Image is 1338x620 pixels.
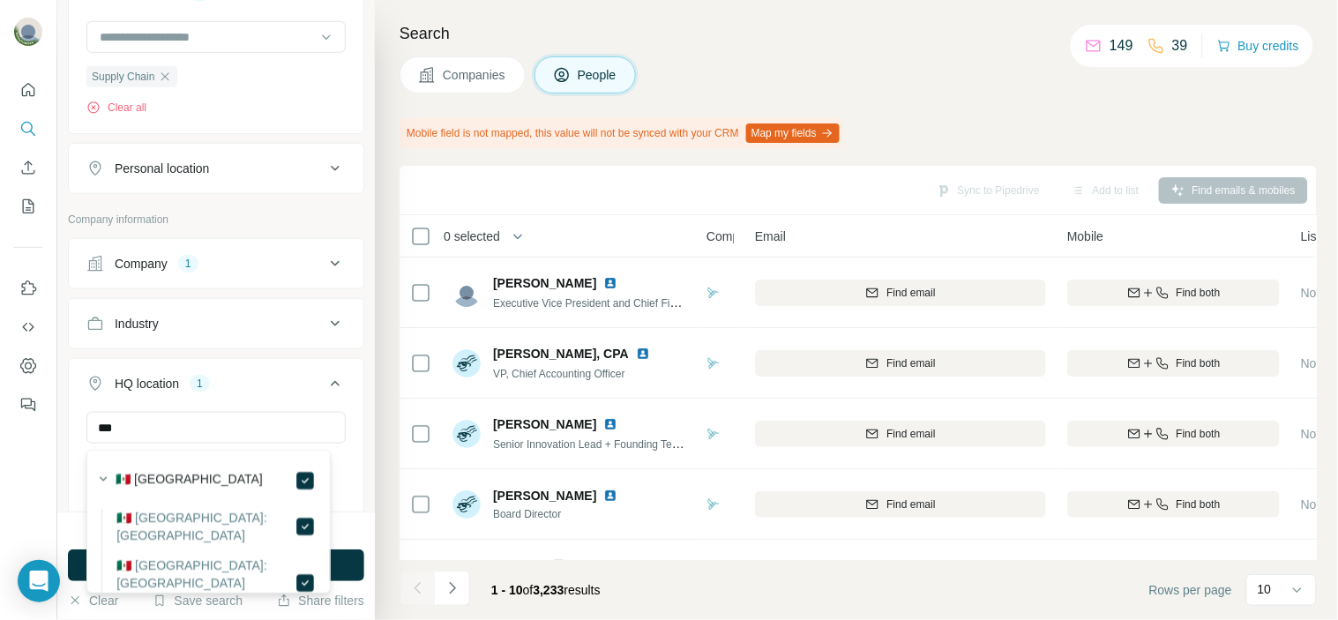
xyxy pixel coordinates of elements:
[551,558,565,572] img: LinkedIn logo
[1067,228,1103,245] span: Mobile
[14,311,42,343] button: Use Surfe API
[14,74,42,106] button: Quick start
[636,347,650,361] img: LinkedIn logo
[68,212,364,228] p: Company information
[69,243,363,285] button: Company1
[1149,581,1232,599] span: Rows per page
[92,69,154,85] span: Supply Chain
[534,583,564,597] span: 3,233
[18,560,60,602] div: Open Intercom Messenger
[277,592,364,609] button: Share filters
[1067,421,1280,447] button: Find both
[755,491,1046,518] button: Find email
[706,356,721,370] img: Logo of Edgewell Personal Care
[1258,580,1272,598] p: 10
[14,113,42,145] button: Search
[706,427,721,441] img: Logo of Edgewell Personal Care
[886,497,935,512] span: Find email
[493,368,625,380] span: VP, Chief Accounting Officer
[68,549,364,581] button: Run search
[493,345,629,362] span: [PERSON_NAME], CPA
[116,557,295,609] label: 🇲🇽 [GEOGRAPHIC_DATA]: [GEOGRAPHIC_DATA][US_STATE]
[452,420,481,448] img: Avatar
[452,279,481,307] img: Avatar
[1177,285,1221,301] span: Find both
[435,571,470,606] button: Navigate to next page
[493,437,774,451] span: Senior Innovation Lead + Founding Team, Edgewell Futures
[400,118,843,148] div: Mobile field is not mapped, this value will not be synced with your CRM
[746,123,840,143] button: Map my fields
[14,190,42,222] button: My lists
[115,375,179,392] div: HQ location
[69,147,363,190] button: Personal location
[1217,34,1299,58] button: Buy credits
[755,228,786,245] span: Email
[755,280,1046,306] button: Find email
[115,315,159,332] div: Industry
[400,21,1317,46] h4: Search
[1301,228,1327,245] span: Lists
[452,349,481,377] img: Avatar
[493,415,596,433] span: [PERSON_NAME]
[443,66,507,84] span: Companies
[603,489,617,503] img: LinkedIn logo
[115,160,209,177] div: Personal location
[493,295,737,310] span: Executive Vice President and Chief Financial Officer
[178,256,198,272] div: 1
[444,228,500,245] span: 0 selected
[603,276,617,290] img: LinkedIn logo
[452,490,481,519] img: Avatar
[1177,426,1221,442] span: Find both
[523,583,534,597] span: of
[1172,35,1188,56] p: 39
[493,557,544,574] span: Swan Sit
[1110,35,1133,56] p: 149
[1067,350,1280,377] button: Find both
[153,592,243,609] button: Save search
[69,362,363,412] button: HQ location1
[86,100,146,116] button: Clear all
[493,487,596,504] span: [PERSON_NAME]
[491,583,523,597] span: 1 - 10
[1177,497,1221,512] span: Find both
[1067,491,1280,518] button: Find both
[14,389,42,421] button: Feedback
[1177,355,1221,371] span: Find both
[14,273,42,304] button: Use Surfe on LinkedIn
[886,426,935,442] span: Find email
[491,583,601,597] span: results
[493,274,596,292] span: [PERSON_NAME]
[493,506,624,522] span: Board Director
[578,66,618,84] span: People
[68,592,118,609] button: Clear
[69,303,363,345] button: Industry
[886,355,935,371] span: Find email
[603,417,617,431] img: LinkedIn logo
[14,18,42,46] img: Avatar
[706,286,721,300] img: Logo of Edgewell Personal Care
[706,497,721,512] img: Logo of Edgewell Personal Care
[14,152,42,183] button: Enrich CSV
[1067,280,1280,306] button: Find both
[115,255,168,273] div: Company
[755,350,1046,377] button: Find email
[706,228,759,245] span: Company
[116,470,263,491] label: 🇲🇽 [GEOGRAPHIC_DATA]
[190,376,210,392] div: 1
[886,285,935,301] span: Find email
[116,509,295,544] label: 🇲🇽 [GEOGRAPHIC_DATA]: [GEOGRAPHIC_DATA]
[755,421,1046,447] button: Find email
[14,350,42,382] button: Dashboard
